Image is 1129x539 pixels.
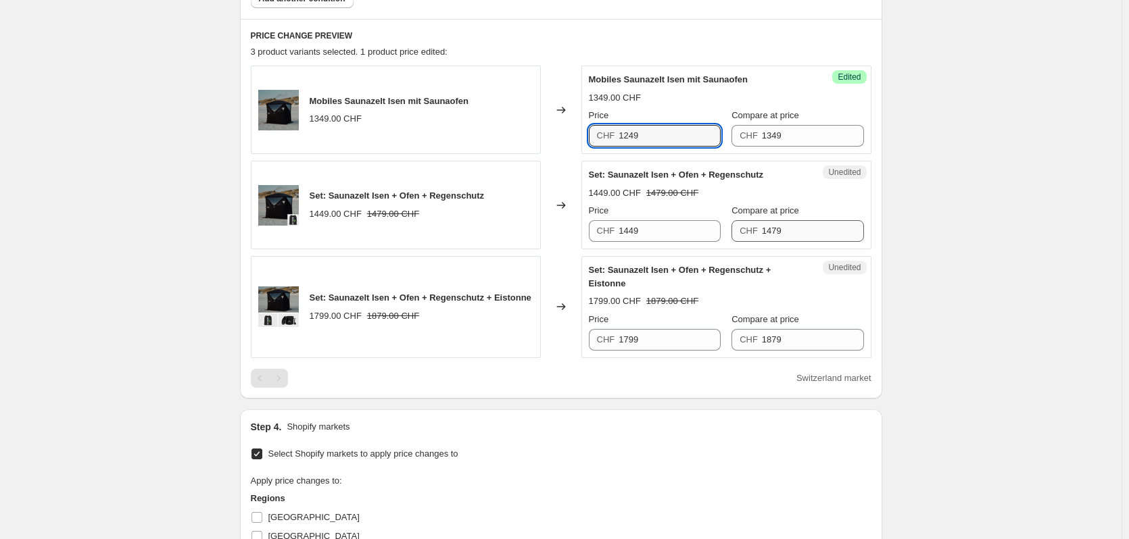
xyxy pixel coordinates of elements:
[731,314,799,324] span: Compare at price
[310,96,469,106] span: Mobiles Saunazelt Isen mit Saunaofen
[367,309,419,323] strike: 1879.00 CHF
[597,130,615,140] span: CHF
[310,309,362,323] div: 1799.00 CHF
[589,186,641,200] div: 1449.00 CHF
[646,294,698,308] strike: 1879.00 CHF
[258,90,299,130] img: SC-59_7e88861e-1f44-4a3e-8ad9-ec27c1da5c26_80x.jpg
[251,30,871,41] h6: PRICE CHANGE PREVIEW
[589,294,641,308] div: 1799.00 CHF
[731,205,799,215] span: Compare at price
[367,207,419,221] strike: 1479.00 CHF
[268,512,360,522] span: [GEOGRAPHIC_DATA]
[258,185,299,226] img: Isenregen_80x.png
[740,130,758,140] span: CHF
[838,72,861,82] span: Edited
[310,190,485,201] span: Set: Saunazelt Isen + Ofen + Regenschutz
[251,369,288,388] nav: Pagination
[597,226,615,236] span: CHF
[287,420,350,434] p: Shopify markets
[589,265,771,288] span: Set: Saunazelt Isen + Ofen + Regenschutz + Eistonne
[258,286,299,327] img: Isen_regen_E_80x.png
[589,110,609,120] span: Price
[828,167,861,178] span: Unedited
[740,334,758,344] span: CHF
[828,262,861,273] span: Unedited
[251,47,448,57] span: 3 product variants selected. 1 product price edited:
[589,170,764,180] span: Set: Saunazelt Isen + Ofen + Regenschutz
[589,74,748,84] span: Mobiles Saunazelt Isen mit Saunaofen
[796,373,871,383] span: Switzerland market
[589,91,641,105] div: 1349.00 CHF
[268,448,458,459] span: Select Shopify markets to apply price changes to
[597,334,615,344] span: CHF
[646,186,698,200] strike: 1479.00 CHF
[589,205,609,215] span: Price
[251,420,282,434] h2: Step 4.
[740,226,758,236] span: CHF
[310,292,531,303] span: Set: Saunazelt Isen + Ofen + Regenschutz + Eistonne
[251,492,508,505] h3: Regions
[310,112,362,126] div: 1349.00 CHF
[251,476,342,486] span: Apply price changes to:
[589,314,609,324] span: Price
[731,110,799,120] span: Compare at price
[310,207,362,221] div: 1449.00 CHF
